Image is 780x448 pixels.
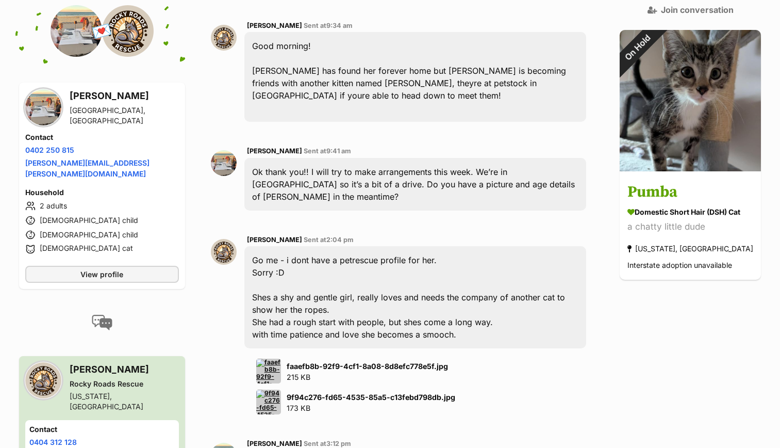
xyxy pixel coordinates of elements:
div: Rocky Roads Rescue [70,379,179,389]
div: [US_STATE], [GEOGRAPHIC_DATA] [627,242,753,256]
div: Domestic Short Hair (DSH) Cat [627,207,753,218]
span: [PERSON_NAME] [247,147,302,155]
div: [US_STATE], [GEOGRAPHIC_DATA] [70,391,179,412]
div: Ok thank you!! I will try to make arrangements this week. We’re in [GEOGRAPHIC_DATA] so it’s a bi... [244,158,587,211]
strong: 9f94c276-fd65-4535-85a5-c13febd798db.jpg [287,393,455,402]
a: On Hold [620,163,761,173]
img: Ebony Easterbrook profile pic [211,25,237,51]
span: 173 KB [287,404,310,412]
div: Go me - i dont have a petrescue profile for her. Sorry :D Shes a shy and gentle girl, really love... [244,246,587,348]
a: 0402 250 815 [25,146,74,154]
li: [DEMOGRAPHIC_DATA] child [25,214,179,227]
h3: [PERSON_NAME] [70,89,179,103]
img: faaefb8b-92f9-4cf1-8a08-8d8efc778e5f.jpg [256,359,281,383]
img: Rocky Roads Rescue profile pic [102,5,154,57]
img: Stephanie Rixon profile pic [211,150,237,176]
span: Interstate adoption unavailable [627,261,732,270]
img: Stephanie Rixon profile pic [51,5,102,57]
div: On Hold [606,17,669,79]
a: Pumba Domestic Short Hair (DSH) Cat a chatty little dude [US_STATE], [GEOGRAPHIC_DATA] Interstate... [620,173,761,280]
img: 9f94c276-fd65-4535-85a5-c13febd798db.jpg [256,390,281,414]
h4: Contact [29,424,175,435]
span: 9:41 am [326,147,351,155]
span: 9:34 am [326,22,353,29]
li: [DEMOGRAPHIC_DATA] cat [25,243,179,255]
a: 0404 312 128 [29,438,77,446]
div: [GEOGRAPHIC_DATA], [GEOGRAPHIC_DATA] [70,105,179,126]
img: Pumba [620,30,761,171]
span: [PERSON_NAME] [247,22,302,29]
span: Sent at [304,147,351,155]
span: Sent at [304,22,353,29]
li: 2 adults [25,200,179,212]
img: Stephanie Rixon profile pic [25,89,61,125]
div: a chatty little dude [627,220,753,234]
span: 3:12 pm [326,440,351,447]
div: Good morning! [PERSON_NAME] has found her forever home but [PERSON_NAME] is becoming friends with... [244,32,587,122]
span: Sent at [304,236,354,244]
a: View profile [25,266,179,283]
span: [PERSON_NAME] [247,236,302,244]
a: Join conversation [648,5,734,14]
h4: Contact [25,132,179,142]
h4: Household [25,187,179,198]
img: Ebony Easterbrook profile pic [211,239,237,265]
span: [PERSON_NAME] [247,440,302,447]
span: 💌 [90,20,113,42]
a: [PERSON_NAME][EMAIL_ADDRESS][PERSON_NAME][DOMAIN_NAME] [25,158,150,178]
h3: [PERSON_NAME] [70,362,179,377]
img: Rocky Roads Rescue profile pic [25,362,61,398]
span: 215 KB [287,373,310,381]
span: 2:04 pm [326,236,354,244]
h3: Pumba [627,181,753,204]
span: Sent at [304,440,351,447]
li: [DEMOGRAPHIC_DATA] child [25,229,179,241]
span: View profile [80,269,123,280]
strong: faaefb8b-92f9-4cf1-8a08-8d8efc778e5f.jpg [287,362,448,371]
img: conversation-icon-4a6f8262b818ee0b60e3300018af0b2d0b884aa5de6e9bcb8d3d4eeb1a70a7c4.svg [92,315,112,330]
